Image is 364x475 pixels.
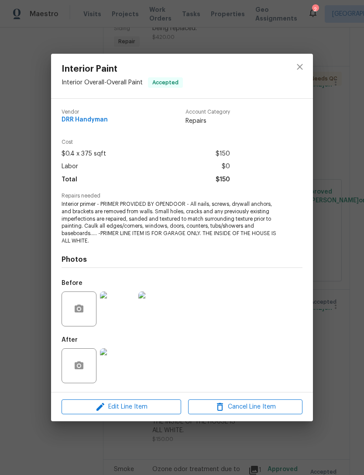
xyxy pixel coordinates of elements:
[289,56,310,77] button: close
[191,402,300,413] span: Cancel Line Item
[62,337,78,343] h5: After
[149,78,182,87] span: Accepted
[64,402,179,413] span: Edit Line Item
[62,139,230,145] span: Cost
[216,148,230,160] span: $150
[62,173,77,186] span: Total
[188,399,302,415] button: Cancel Line Item
[62,109,108,115] span: Vendor
[62,148,106,160] span: $0.4 x 375 sqft
[62,201,278,245] span: Interior primer - PRIMER PROVIDED BY OPENDOOR - All nails, screws, drywall anchors, and brackets ...
[222,160,230,173] span: $0
[62,399,181,415] button: Edit Line Item
[62,193,302,199] span: Repairs needed
[185,117,230,125] span: Repairs
[62,280,82,286] h5: Before
[62,255,302,264] h4: Photos
[62,160,78,173] span: Labor
[62,117,108,123] span: DRR Handyman
[62,64,183,74] span: Interior Paint
[62,79,143,85] span: Interior Overall - Overall Paint
[216,173,230,186] span: $150
[185,109,230,115] span: Account Category
[312,5,318,14] div: 2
